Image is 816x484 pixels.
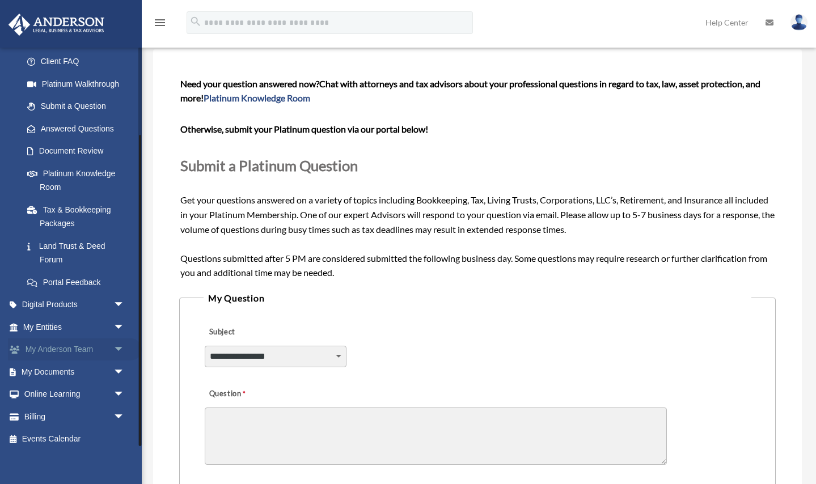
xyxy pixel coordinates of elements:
[8,338,142,361] a: My Anderson Teamarrow_drop_down
[204,92,310,103] a: Platinum Knowledge Room
[113,383,136,406] span: arrow_drop_down
[8,360,142,383] a: My Documentsarrow_drop_down
[113,294,136,317] span: arrow_drop_down
[790,14,807,31] img: User Pic
[153,20,167,29] a: menu
[205,387,293,402] label: Question
[180,124,428,134] b: Otherwise, submit your Platinum question via our portal below!
[189,15,202,28] i: search
[204,290,751,306] legend: My Question
[8,405,142,428] a: Billingarrow_drop_down
[8,428,142,451] a: Events Calendar
[8,294,142,316] a: Digital Productsarrow_drop_down
[180,78,760,104] span: Chat with attorneys and tax advisors about your professional questions in regard to tax, law, ass...
[113,360,136,384] span: arrow_drop_down
[16,140,142,163] a: Document Review
[16,162,142,198] a: Platinum Knowledge Room
[8,383,142,406] a: Online Learningarrow_drop_down
[16,271,142,294] a: Portal Feedback
[16,198,142,235] a: Tax & Bookkeeping Packages
[16,95,136,118] a: Submit a Question
[16,73,142,95] a: Platinum Walkthrough
[113,338,136,362] span: arrow_drop_down
[16,235,142,271] a: Land Trust & Deed Forum
[205,325,312,341] label: Subject
[153,16,167,29] i: menu
[8,316,142,338] a: My Entitiesarrow_drop_down
[113,405,136,428] span: arrow_drop_down
[180,78,319,89] span: Need your question answered now?
[5,14,108,36] img: Anderson Advisors Platinum Portal
[113,316,136,339] span: arrow_drop_down
[16,117,142,140] a: Answered Questions
[16,50,142,73] a: Client FAQ
[180,157,358,174] span: Submit a Platinum Question
[180,78,775,278] span: Get your questions answered on a variety of topics including Bookkeeping, Tax, Living Trusts, Cor...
